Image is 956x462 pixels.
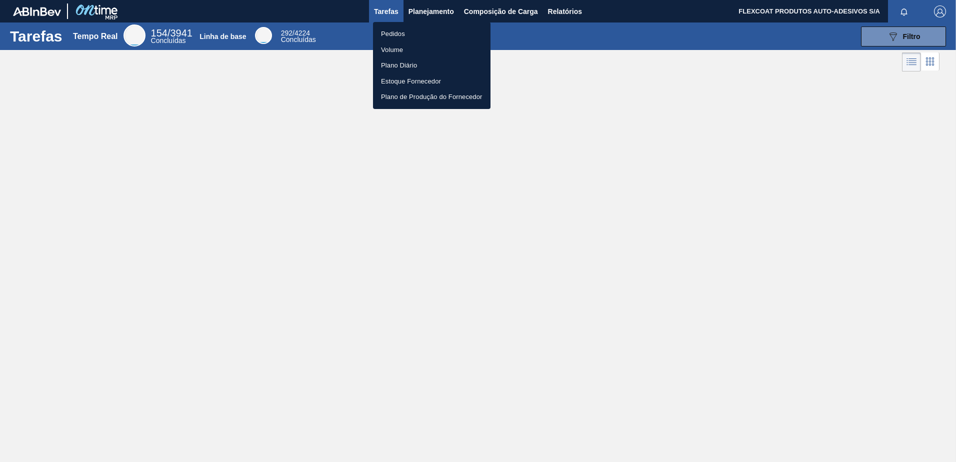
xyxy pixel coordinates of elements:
[373,26,490,42] a: Pedidos
[373,57,490,73] a: Plano Diário
[373,42,490,58] a: Volume
[373,73,490,89] a: Estoque Fornecedor
[373,89,490,105] a: Plano de Produção do Fornecedor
